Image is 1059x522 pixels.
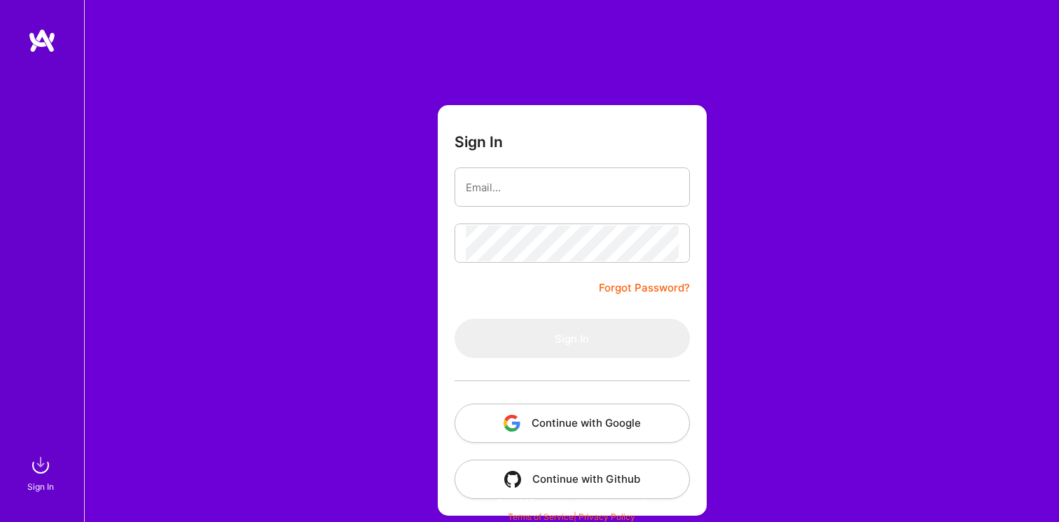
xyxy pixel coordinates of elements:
button: Continue with Github [455,460,690,499]
a: Terms of Service [508,511,574,522]
img: icon [504,415,520,432]
a: sign inSign In [29,451,55,494]
div: Sign In [27,479,54,494]
a: Forgot Password? [599,280,690,296]
button: Sign In [455,319,690,358]
img: logo [28,28,56,53]
a: Privacy Policy [579,511,635,522]
img: sign in [27,451,55,479]
div: © 2025 ATeams Inc., All rights reserved. [84,484,1059,519]
button: Continue with Google [455,404,690,443]
h3: Sign In [455,133,503,151]
span: | [508,511,635,522]
input: Email... [466,170,679,205]
img: icon [504,471,521,488]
